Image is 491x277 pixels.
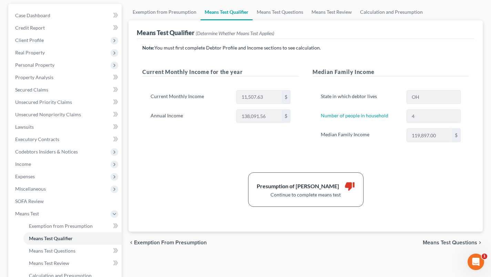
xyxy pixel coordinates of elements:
a: Secured Claims [10,84,122,96]
span: Income [15,161,31,167]
div: Presumption of [PERSON_NAME] [257,182,339,190]
a: Lawsuits [10,121,122,133]
span: Lawsuits [15,124,34,130]
div: $ [282,110,290,123]
span: Miscellaneous [15,186,46,192]
a: Case Dashboard [10,9,122,22]
button: chevron_left Exemption from Presumption [129,240,207,245]
span: Secured Claims [15,87,48,93]
h5: Current Monthly Income for the year [142,68,299,76]
a: Means Test Qualifier [23,232,122,245]
label: Current Monthly Income [147,90,233,104]
span: Means Test Qualifier [29,235,73,241]
input: State [407,90,460,104]
span: Real Property [15,50,45,55]
span: Expenses [15,173,35,179]
a: Means Test Questions [23,245,122,257]
a: Exemption from Presumption [23,220,122,232]
span: Unsecured Nonpriority Claims [15,111,81,117]
input: 0.00 [407,129,452,142]
a: Exemption from Presumption [129,4,201,20]
a: Credit Report [10,22,122,34]
a: Number of people in household [321,113,388,118]
a: Means Test Review [307,4,356,20]
div: Means Test Qualifier [137,29,274,37]
a: SOFA Review [10,195,122,207]
span: Unsecured Priority Claims [15,99,72,105]
span: Case Dashboard [15,12,50,18]
a: Unsecured Nonpriority Claims [10,108,122,121]
h5: Median Family Income [313,68,469,76]
i: chevron_left [129,240,134,245]
span: Means Test Questions [29,248,75,254]
span: Exemption from Presumption [134,240,207,245]
a: Unsecured Priority Claims [10,96,122,108]
a: Means Test Questions [253,4,307,20]
span: Codebtors Insiders & Notices [15,149,78,155]
span: Exemption from Presumption [29,223,93,229]
p: You must first complete Debtor Profile and Income sections to see calculation. [142,44,469,51]
div: Continue to complete means test [257,191,355,198]
input: 0.00 [237,110,282,123]
label: Annual Income [147,109,233,123]
span: Executory Contracts [15,136,59,142]
iframe: Intercom live chat [468,254,484,270]
div: $ [282,90,290,104]
span: SOFA Review [15,198,44,204]
span: 1 [482,254,487,259]
input: -- [407,110,460,123]
div: $ [452,129,460,142]
a: Means Test Review [23,257,122,269]
strong: Note: [142,45,154,51]
a: Property Analysis [10,71,122,84]
span: Credit Report [15,25,45,31]
label: State in which debtor lives [317,90,403,104]
i: chevron_right [477,240,483,245]
i: thumb_down [345,181,355,191]
span: Property Analysis [15,74,53,80]
label: Median Family Income [317,128,403,142]
span: Means Test [15,211,39,216]
span: Client Profile [15,37,44,43]
a: Calculation and Presumption [356,4,427,20]
span: Means Test Questions [423,240,477,245]
span: Means Test Review [29,260,69,266]
a: Executory Contracts [10,133,122,146]
span: (Determine Whether Means Test Applies) [196,30,274,36]
button: Means Test Questions chevron_right [423,240,483,245]
span: Personal Property [15,62,54,68]
input: 0.00 [237,90,282,104]
a: Means Test Qualifier [201,4,253,20]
